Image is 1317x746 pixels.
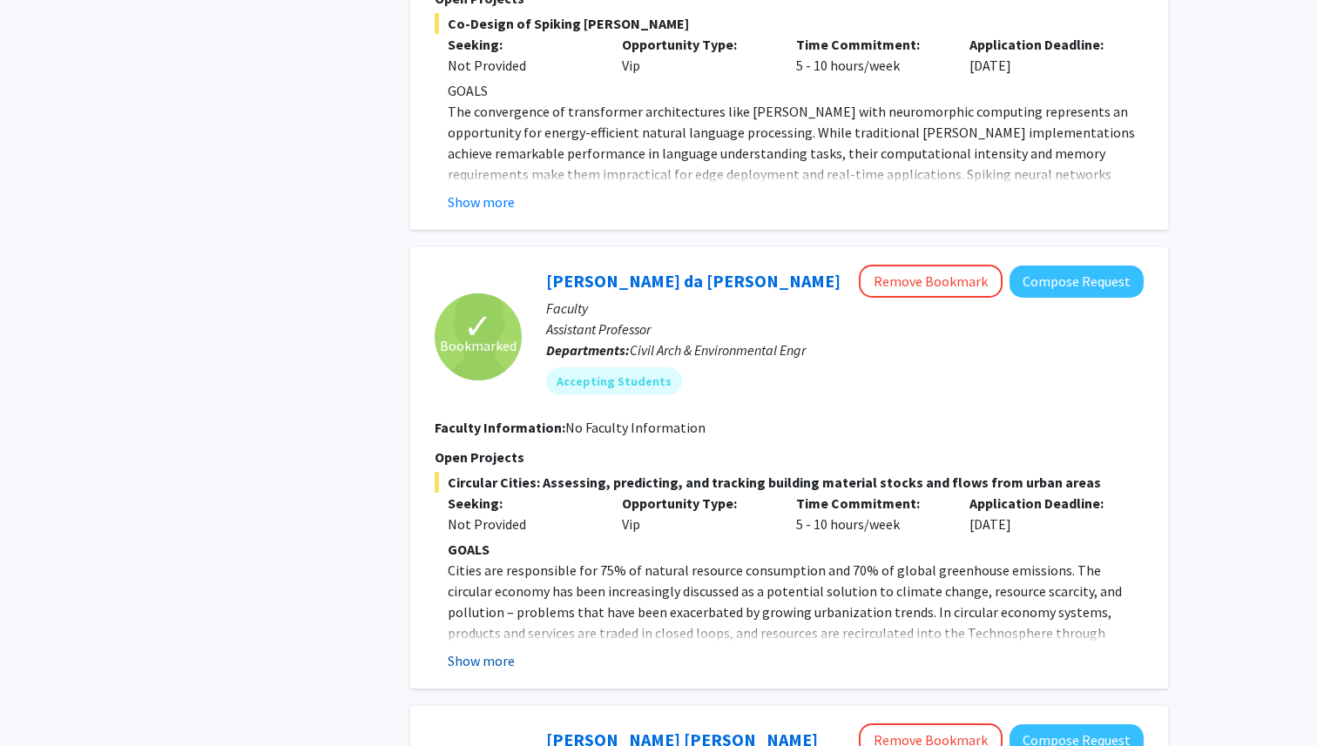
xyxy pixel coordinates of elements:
[956,493,1131,534] div: [DATE]
[448,514,596,534] div: Not Provided
[546,367,682,395] mat-chip: Accepting Students
[1010,265,1144,298] button: Compose Request to Fernanda Campos da Cruz Rios
[448,101,1144,226] p: The convergence of transformer architectures like [PERSON_NAME] with neuromorphic computing repre...
[435,13,1144,34] span: Co-Design of Spiking [PERSON_NAME]
[546,319,1144,339] p: Assistant Professor
[546,341,630,359] b: Departments:
[783,493,957,534] div: 5 - 10 hours/week
[565,419,706,436] span: No Faculty Information
[435,447,1144,467] p: Open Projects
[435,419,565,436] b: Faculty Information:
[796,493,944,514] p: Time Commitment:
[969,493,1118,514] p: Application Deadline:
[630,341,806,359] span: Civil Arch & Environmental Engr
[546,270,841,292] a: [PERSON_NAME] da [PERSON_NAME]
[796,34,944,55] p: Time Commitment:
[13,668,74,733] iframe: Chat
[448,80,1144,101] p: GOALS
[448,560,1144,685] p: Cities are responsible for 75% of natural resource consumption and 70% of global greenhouse emiss...
[609,34,783,76] div: Vip
[448,192,515,212] button: Show more
[448,493,596,514] p: Seeking:
[440,335,517,356] span: Bookmarked
[448,650,515,671] button: Show more
[622,493,770,514] p: Opportunity Type:
[622,34,770,55] p: Opportunity Type:
[609,493,783,534] div: Vip
[783,34,957,76] div: 5 - 10 hours/week
[448,55,596,76] div: Not Provided
[969,34,1118,55] p: Application Deadline:
[546,298,1144,319] p: Faculty
[448,541,490,558] strong: GOALS
[859,265,1003,298] button: Remove Bookmark
[463,318,493,335] span: ✓
[956,34,1131,76] div: [DATE]
[448,34,596,55] p: Seeking:
[435,472,1144,493] span: Circular Cities: Assessing, predicting, and tracking building material stocks and flows from urba...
